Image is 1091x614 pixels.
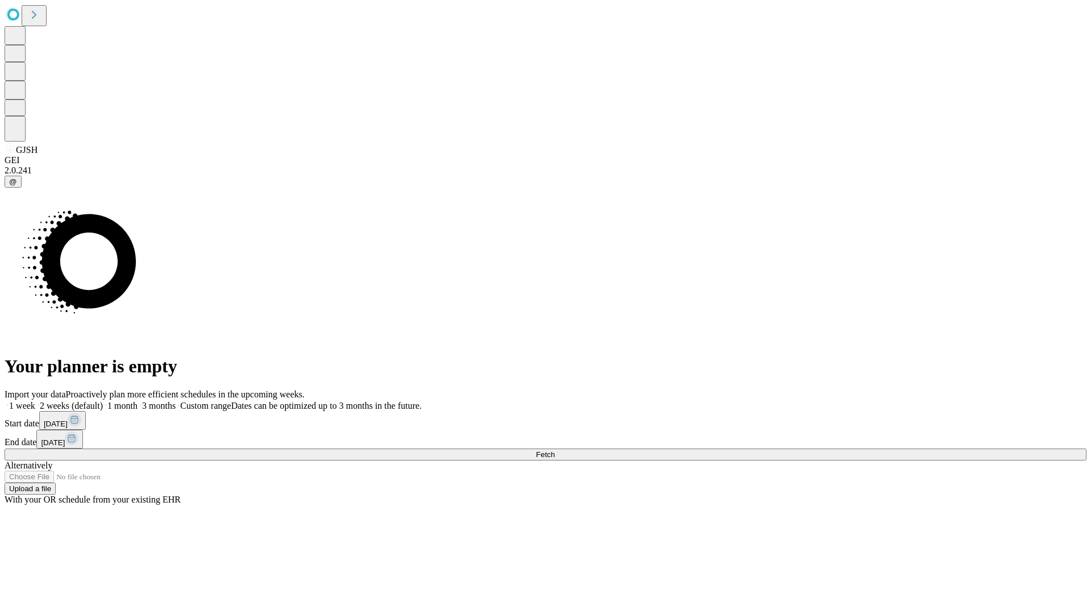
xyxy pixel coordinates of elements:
button: [DATE] [36,430,83,449]
span: Custom range [180,401,231,410]
h1: Your planner is empty [5,356,1086,377]
span: Proactively plan more efficient schedules in the upcoming weeks. [66,389,305,399]
button: [DATE] [39,411,86,430]
span: 2 weeks (default) [40,401,103,410]
div: GEI [5,155,1086,165]
span: With your OR schedule from your existing EHR [5,495,181,504]
span: GJSH [16,145,38,155]
span: 1 week [9,401,35,410]
span: Alternatively [5,460,52,470]
div: 2.0.241 [5,165,1086,176]
span: Dates can be optimized up to 3 months in the future. [231,401,422,410]
span: Fetch [536,450,555,459]
button: Fetch [5,449,1086,460]
div: Start date [5,411,1086,430]
span: 1 month [107,401,138,410]
div: End date [5,430,1086,449]
span: @ [9,177,17,186]
span: [DATE] [44,420,68,428]
span: [DATE] [41,438,65,447]
button: Upload a file [5,483,56,495]
span: Import your data [5,389,66,399]
span: 3 months [142,401,176,410]
button: @ [5,176,22,188]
